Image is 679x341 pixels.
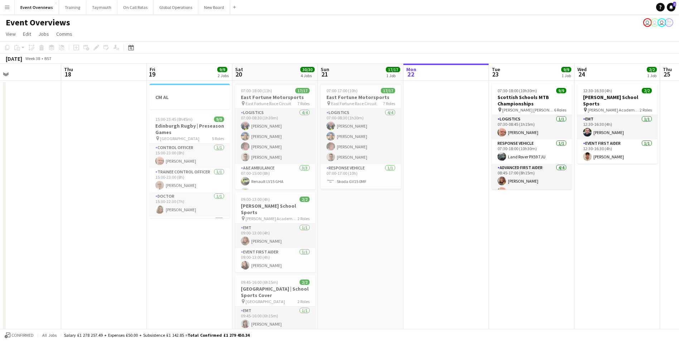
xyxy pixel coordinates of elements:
span: Total Confirmed £1 279 450.34 [188,332,249,338]
app-user-avatar: Operations Team [658,18,666,27]
div: Salary £1 278 257.49 + Expenses £50.00 + Subsistence £1 142.85 = [64,332,249,338]
h1: Event Overviews [6,17,70,28]
a: Jobs [35,29,52,39]
a: Edit [20,29,34,39]
span: Comms [56,31,72,37]
span: All jobs [41,332,58,338]
button: Event Overviews [15,0,59,14]
span: 2 [673,2,676,6]
div: BST [44,56,52,61]
app-user-avatar: Operations Team [650,18,659,27]
button: Confirmed [4,331,35,339]
span: View [6,31,16,37]
a: View [3,29,19,39]
span: Jobs [38,31,49,37]
div: [DATE] [6,55,22,62]
button: New Board [198,0,230,14]
app-user-avatar: Operations Manager [665,18,673,27]
span: Confirmed [11,333,34,338]
button: On Call Rotas [117,0,154,14]
a: Comms [53,29,75,39]
a: 2 [667,3,675,11]
button: Taymouth [86,0,117,14]
span: Week 38 [24,56,42,61]
app-user-avatar: Operations Team [643,18,652,27]
button: Global Operations [154,0,198,14]
span: Edit [23,31,31,37]
button: Training [59,0,86,14]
